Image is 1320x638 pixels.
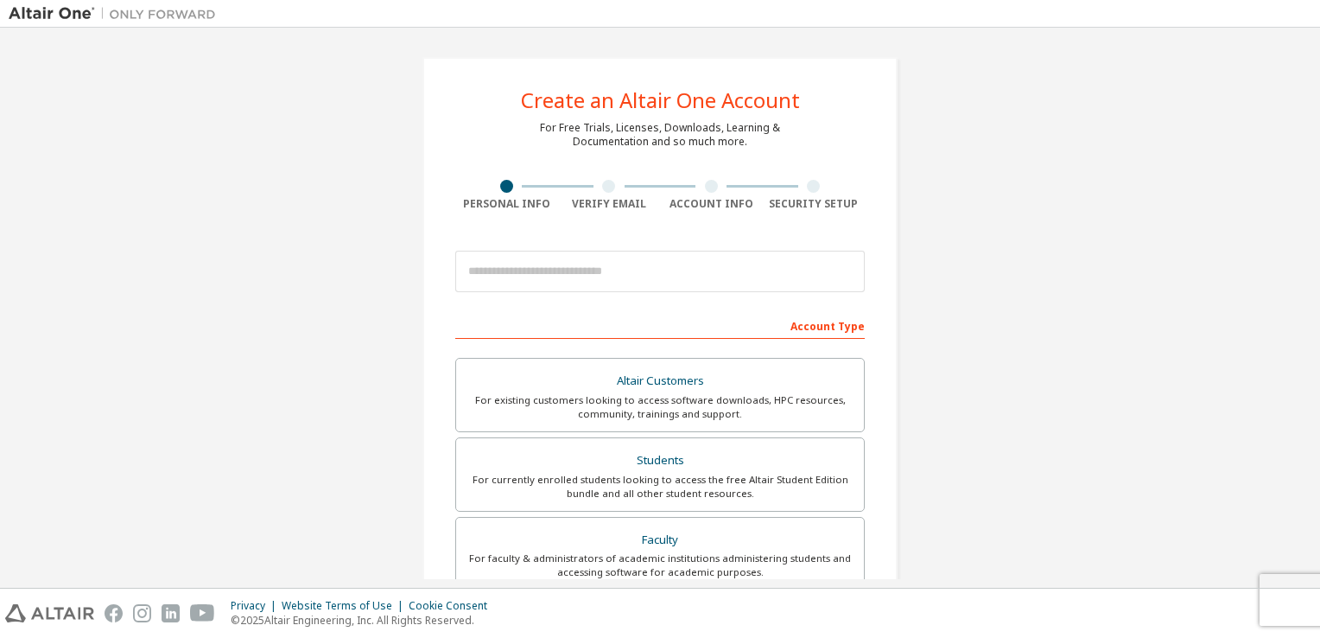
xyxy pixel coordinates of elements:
div: Verify Email [558,197,661,211]
img: altair_logo.svg [5,604,94,622]
div: Privacy [231,599,282,613]
img: instagram.svg [133,604,151,622]
div: Cookie Consent [409,599,498,613]
div: For faculty & administrators of academic institutions administering students and accessing softwa... [466,552,854,579]
div: For existing customers looking to access software downloads, HPC resources, community, trainings ... [466,393,854,421]
img: linkedin.svg [162,604,180,622]
div: Security Setup [763,197,866,211]
div: For currently enrolled students looking to access the free Altair Student Edition bundle and all ... [466,473,854,501]
div: Create an Altair One Account [521,90,800,111]
div: Account Type [455,311,865,339]
img: facebook.svg [105,604,123,622]
div: Website Terms of Use [282,599,409,613]
img: Altair One [9,5,225,22]
div: Students [466,449,854,473]
p: © 2025 Altair Engineering, Inc. All Rights Reserved. [231,613,498,628]
img: youtube.svg [190,604,215,622]
div: Personal Info [455,197,558,211]
div: For Free Trials, Licenses, Downloads, Learning & Documentation and so much more. [540,121,780,149]
div: Faculty [466,528,854,552]
div: Account Info [660,197,763,211]
div: Altair Customers [466,369,854,393]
